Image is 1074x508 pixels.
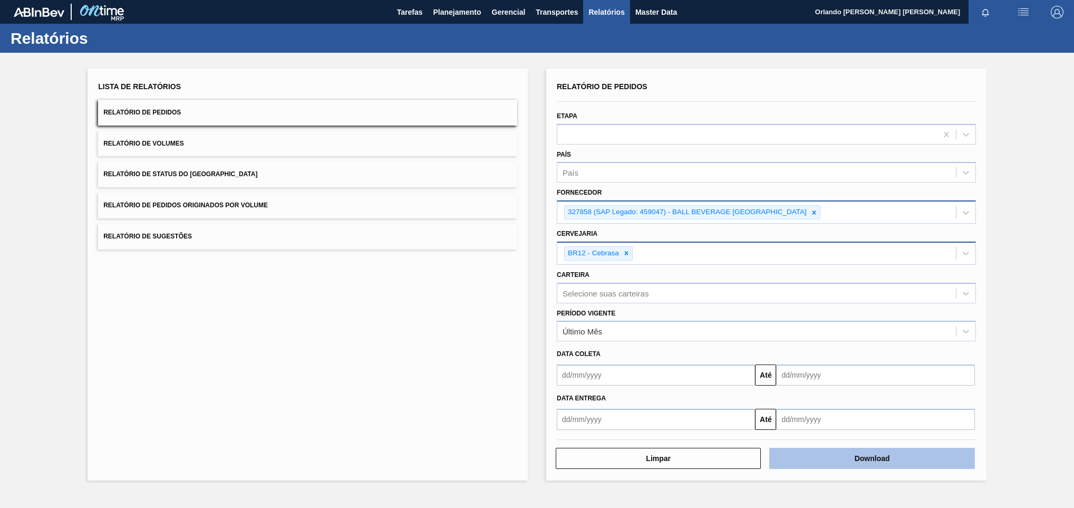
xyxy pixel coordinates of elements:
[103,233,192,240] span: Relatório de Sugestões
[557,395,606,402] span: Data entrega
[556,448,761,469] button: Limpar
[557,271,589,279] label: Carteira
[557,82,647,91] span: Relatório de Pedidos
[103,202,268,209] span: Relatório de Pedidos Originados por Volume
[1051,6,1063,18] img: Logout
[565,206,808,219] div: 327858 (SAP Legado: 459047) - BALL BEVERAGE [GEOGRAPHIC_DATA]
[563,327,602,336] div: Último Mês
[563,289,649,298] div: Selecione suas carteiras
[492,6,526,18] span: Gerencial
[557,189,602,196] label: Fornecedor
[557,350,601,358] span: Data coleta
[969,5,1002,20] button: Notificações
[755,409,776,430] button: Até
[103,170,257,178] span: Relatório de Status do [GEOGRAPHIC_DATA]
[769,448,974,469] button: Download
[98,131,517,157] button: Relatório de Volumes
[565,247,621,260] div: BR12 - Cebrasa
[588,6,624,18] span: Relatórios
[536,6,578,18] span: Transportes
[557,230,597,237] label: Cervejaria
[14,7,64,17] img: TNhmsLtSVTkK8tSr43FrP2fwEKptu5GPRR3wAAAABJRU5ErkJggg==
[755,365,776,386] button: Até
[557,151,571,158] label: País
[98,193,517,218] button: Relatório de Pedidos Originados por Volume
[557,112,577,120] label: Etapa
[635,6,677,18] span: Master Data
[1017,6,1030,18] img: userActions
[11,32,198,44] h1: Relatórios
[557,365,755,386] input: dd/mm/yyyy
[103,140,183,147] span: Relatório de Volumes
[98,100,517,126] button: Relatório de Pedidos
[557,310,615,317] label: Período Vigente
[433,6,481,18] span: Planejamento
[98,224,517,250] button: Relatório de Sugestões
[103,109,181,116] span: Relatório de Pedidos
[563,168,578,177] div: País
[557,409,755,430] input: dd/mm/yyyy
[98,161,517,187] button: Relatório de Status do [GEOGRAPHIC_DATA]
[776,365,974,386] input: dd/mm/yyyy
[776,409,974,430] input: dd/mm/yyyy
[98,82,181,91] span: Lista de Relatórios
[397,6,423,18] span: Tarefas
